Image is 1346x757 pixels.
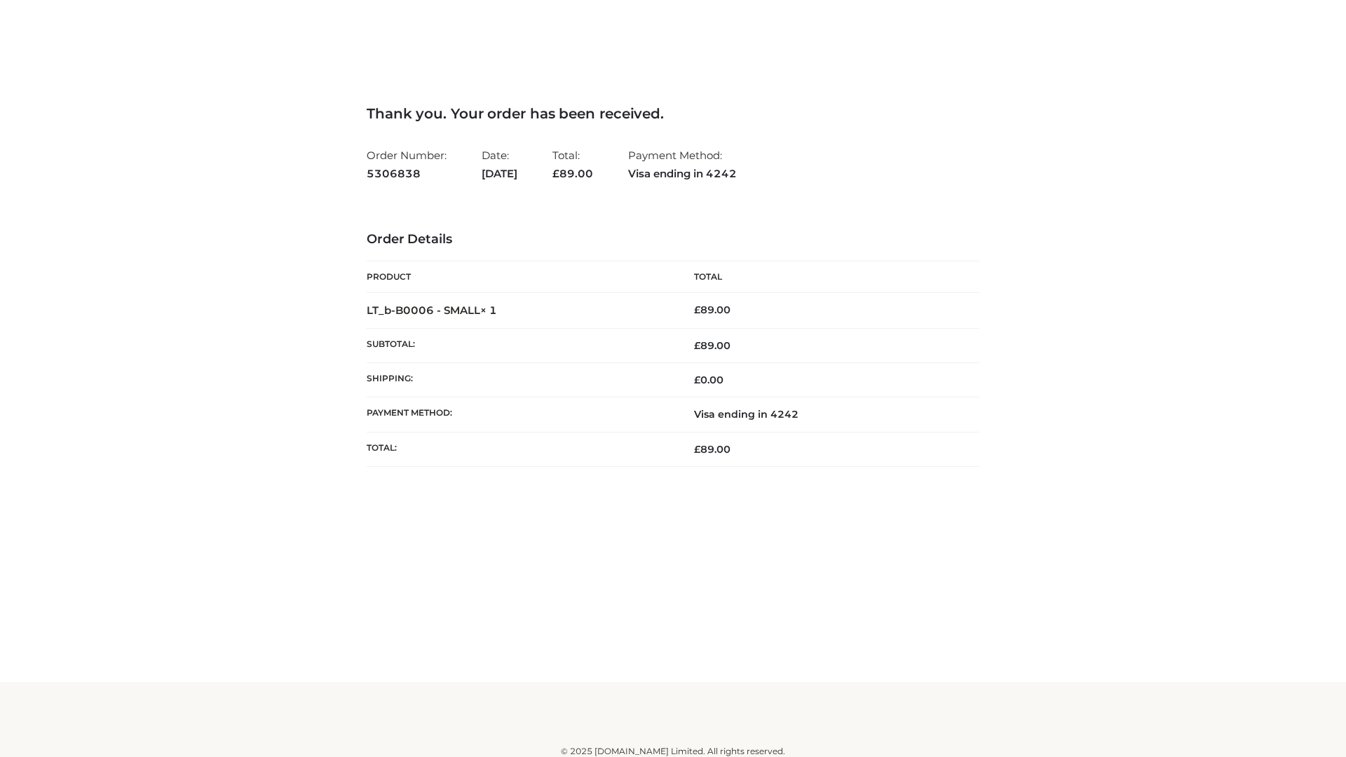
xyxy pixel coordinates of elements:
strong: 5306838 [367,165,447,183]
th: Shipping: [367,363,673,397]
span: 89.00 [552,167,593,180]
li: Date: [482,143,517,186]
bdi: 89.00 [694,304,730,316]
th: Total [673,261,979,293]
span: 89.00 [694,443,730,456]
td: Visa ending in 4242 [673,397,979,432]
span: 89.00 [694,339,730,352]
span: £ [694,304,700,316]
th: Total: [367,432,673,466]
span: £ [694,374,700,386]
li: Order Number: [367,143,447,186]
span: £ [694,339,700,352]
h3: Order Details [367,232,979,247]
li: Payment Method: [628,143,737,186]
span: £ [552,167,559,180]
h3: Thank you. Your order has been received. [367,105,979,122]
th: Product [367,261,673,293]
span: £ [694,443,700,456]
strong: Visa ending in 4242 [628,165,737,183]
bdi: 0.00 [694,374,723,386]
strong: × 1 [480,304,497,317]
strong: LT_b-B0006 - SMALL [367,304,497,317]
strong: [DATE] [482,165,517,183]
li: Total: [552,143,593,186]
th: Subtotal: [367,328,673,362]
th: Payment method: [367,397,673,432]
